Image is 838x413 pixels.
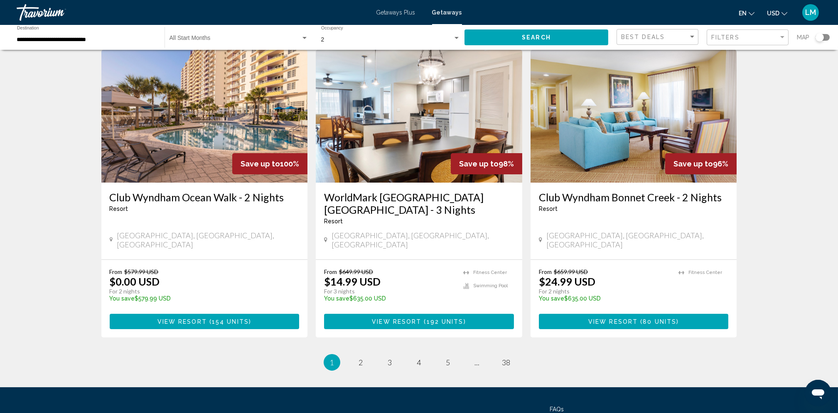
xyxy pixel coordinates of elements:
[643,318,676,325] span: 80 units
[539,295,564,302] span: You save
[324,314,514,329] button: View Resort(192 units)
[800,4,821,21] button: User Menu
[117,231,299,249] span: [GEOGRAPHIC_DATA], [GEOGRAPHIC_DATA], [GEOGRAPHIC_DATA]
[432,9,462,16] a: Getaways
[324,218,343,225] span: Resort
[110,191,300,203] a: Club Wyndham Ocean Walk - 2 Nights
[550,406,564,413] a: FAQs
[475,358,480,367] span: ...
[17,4,368,21] a: Travorium
[110,275,160,288] p: $0.00 USD
[110,295,135,302] span: You save
[157,318,207,325] span: View Resort
[739,7,754,19] button: Change language
[110,314,300,329] button: View Resort(154 units)
[101,50,308,183] img: 5998O01X.jpg
[539,205,558,212] span: Resort
[324,288,455,295] p: For 3 nights
[546,231,729,249] span: [GEOGRAPHIC_DATA], [GEOGRAPHIC_DATA], [GEOGRAPHIC_DATA]
[502,358,511,367] span: 38
[673,159,713,168] span: Save up to
[101,354,737,371] ul: Pagination
[359,358,363,367] span: 2
[316,50,522,183] img: 5945I01X.jpg
[539,191,729,203] a: Club Wyndham Bonnet Creek - 2 Nights
[372,318,421,325] span: View Resort
[638,318,679,325] span: ( )
[330,358,334,367] span: 1
[110,205,128,212] span: Resort
[588,318,638,325] span: View Resort
[707,29,789,46] button: Filter
[522,34,551,41] span: Search
[324,295,455,302] p: $635.00 USD
[539,295,671,302] p: $635.00 USD
[332,231,514,249] span: [GEOGRAPHIC_DATA], [GEOGRAPHIC_DATA], [GEOGRAPHIC_DATA]
[665,153,737,174] div: 96%
[421,318,466,325] span: ( )
[417,358,421,367] span: 4
[324,295,349,302] span: You save
[241,159,280,168] span: Save up to
[446,358,450,367] span: 5
[324,268,337,275] span: From
[110,295,291,302] p: $579.99 USD
[110,268,123,275] span: From
[621,34,696,41] mat-select: Sort by
[805,380,831,406] iframe: Button to launch messaging window
[110,288,291,295] p: For 2 nights
[232,153,307,174] div: 100%
[688,270,722,275] span: Fitness Center
[324,275,381,288] p: $14.99 USD
[554,268,588,275] span: $659.99 USD
[621,34,665,40] span: Best Deals
[212,318,249,325] span: 154 units
[711,34,740,41] span: Filters
[539,288,671,295] p: For 2 nights
[805,8,816,17] span: LM
[207,318,251,325] span: ( )
[339,268,373,275] span: $649.99 USD
[459,159,499,168] span: Save up to
[321,36,324,43] span: 2
[539,314,729,329] button: View Resort(80 units)
[388,358,392,367] span: 3
[324,191,514,216] a: WorldMark [GEOGRAPHIC_DATA] [GEOGRAPHIC_DATA] - 3 Nights
[464,29,608,45] button: Search
[376,9,415,16] a: Getaways Plus
[739,10,747,17] span: en
[427,318,464,325] span: 192 units
[539,268,552,275] span: From
[473,270,507,275] span: Fitness Center
[767,10,779,17] span: USD
[473,283,508,288] span: Swimming Pool
[125,268,159,275] span: $579.99 USD
[797,32,809,43] span: Map
[539,275,595,288] p: $24.99 USD
[531,50,737,183] img: 6369I01X.jpg
[767,7,787,19] button: Change currency
[451,153,522,174] div: 98%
